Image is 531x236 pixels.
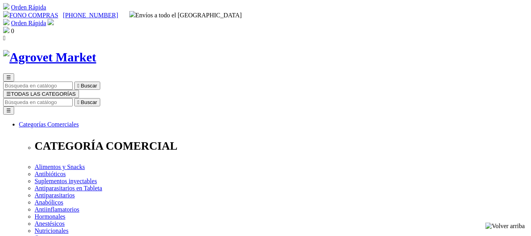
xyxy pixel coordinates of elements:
a: [PHONE_NUMBER] [63,12,118,19]
a: Anestésicos [35,220,64,227]
input: Buscar [3,82,73,90]
a: Antibióticos [35,171,66,177]
img: shopping-cart.svg [3,19,9,25]
i:  [77,99,79,105]
i:  [3,35,6,41]
a: Suplementos inyectables [35,178,97,184]
button: ☰ [3,106,14,115]
span: Buscar [81,83,97,89]
img: Agrovet Market [3,50,96,65]
button:  Buscar [74,98,100,106]
span: ☰ [6,74,11,80]
span: 0 [11,28,14,34]
span: Envíos a todo el [GEOGRAPHIC_DATA] [129,12,242,19]
a: Nutricionales [35,227,68,234]
a: Antiparasitarios [35,192,75,199]
img: delivery-truck.svg [129,11,136,17]
img: user.svg [48,19,54,25]
a: Acceda a su cuenta de cliente [48,20,54,26]
input: Buscar [3,98,73,106]
p: CATEGORÍA COMERCIAL [35,139,528,152]
a: Anabólicos [35,199,63,206]
span: ☰ [6,91,11,97]
a: Categorías Comerciales [19,121,79,128]
a: FONO COMPRAS [3,12,58,19]
button: ☰ [3,73,14,82]
a: Orden Rápida [11,20,46,26]
span: Buscar [81,99,97,105]
a: Antiparasitarios en Tableta [35,185,102,191]
img: shopping-bag.svg [3,27,9,33]
a: Antiinflamatorios [35,206,79,213]
a: Hormonales [35,213,65,220]
button:  Buscar [74,82,100,90]
i:  [77,83,79,89]
button: ☰TODAS LAS CATEGORÍAS [3,90,79,98]
img: shopping-cart.svg [3,3,9,9]
a: Alimentos y Snacks [35,164,85,170]
img: phone.svg [3,11,9,17]
a: Orden Rápida [11,4,46,11]
img: Volver arriba [485,223,525,230]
